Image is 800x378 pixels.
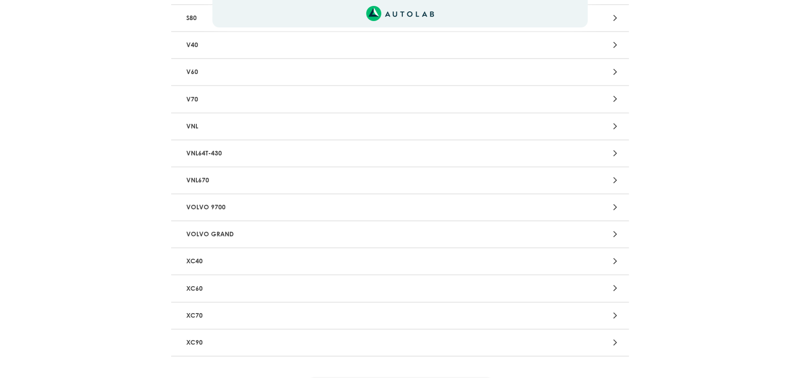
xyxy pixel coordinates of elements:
p: VOLVO 9700 [183,199,468,216]
p: V60 [183,64,468,80]
p: VNL64T-430 [183,145,468,162]
p: XC90 [183,334,468,351]
p: VNL670 [183,172,468,189]
p: XC70 [183,307,468,324]
p: VNL [183,118,468,135]
p: XC40 [183,253,468,270]
p: VOLVO GRAND [183,226,468,243]
p: V40 [183,37,468,53]
p: XC60 [183,280,468,297]
p: S80 [183,10,468,27]
p: V70 [183,91,468,107]
a: Link al sitio de autolab [366,9,434,17]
